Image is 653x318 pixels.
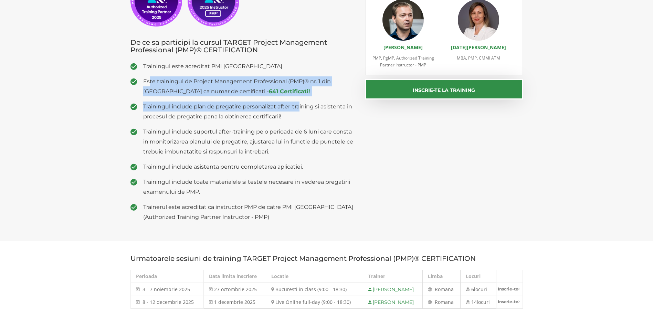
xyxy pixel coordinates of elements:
td: Bucuresti in class (9:00 - 18:30) [266,283,363,296]
td: [PERSON_NAME] [363,296,423,309]
td: 1 decembrie 2025 [204,296,266,309]
span: Trainingul include plan de pregatire personalizat after-training si asistenta in procesul de preg... [143,102,355,121]
span: PMP, PgMP, Authorized Training Partner Instructor - PMP [372,55,434,68]
span: Trainingul include asistenta pentru completarea aplicatiei. [143,162,355,172]
th: Locuri [460,270,496,283]
span: locuri [474,286,487,293]
span: Trainerul este acreditat ca instructor PMP de catre PMI [GEOGRAPHIC_DATA] (Authorized Training Pa... [143,202,355,222]
button: Inscrie-te la training [365,79,523,99]
a: 641 Certificati! [269,88,310,95]
th: Perioada [130,270,204,283]
h3: De ce sa participi la cursul TARGET Project Management Professional (PMP)® CERTIFICATION [130,39,355,54]
td: 14 [460,296,496,309]
span: Ro [435,299,441,305]
a: [DATE][PERSON_NAME] [451,44,506,51]
h3: Urmatoarele sesiuni de training TARGET Project Management Professional (PMP)® CERTIFICATION [130,255,523,262]
span: locuri [477,299,490,305]
td: Live Online full-day (9:00 - 18:30) [266,296,363,309]
a: Inscrie-te [496,283,522,295]
a: [PERSON_NAME] [383,44,423,51]
span: Trainingul include toate materialele si testele necesare in vederea pregatirii examenului de PMP. [143,177,355,197]
a: Inscrie-te [496,296,522,307]
span: 3 - 7 noiembrie 2025 [143,286,190,293]
span: 8 - 12 decembrie 2025 [143,299,194,305]
span: mana [441,286,454,293]
span: Trainingul este acreditat PMI [GEOGRAPHIC_DATA] [143,61,355,71]
td: [PERSON_NAME] [363,283,423,296]
th: Limba [423,270,461,283]
th: Trainer [363,270,423,283]
span: Ro [435,286,441,293]
span: MBA, PMP, CMMI ATM [457,55,500,61]
th: Locatie [266,270,363,283]
td: 6 [460,283,496,296]
th: Data limita inscriere [204,270,266,283]
span: Este trainingul de Project Management Professional (PMP)® nr. 1 din [GEOGRAPHIC_DATA] ca numar de... [143,76,355,96]
td: 27 octombrie 2025 [204,283,266,296]
span: Trainingul include suportul after-training pe o perioada de 6 luni care consta in monitorizarea p... [143,127,355,157]
span: mana [441,299,454,305]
